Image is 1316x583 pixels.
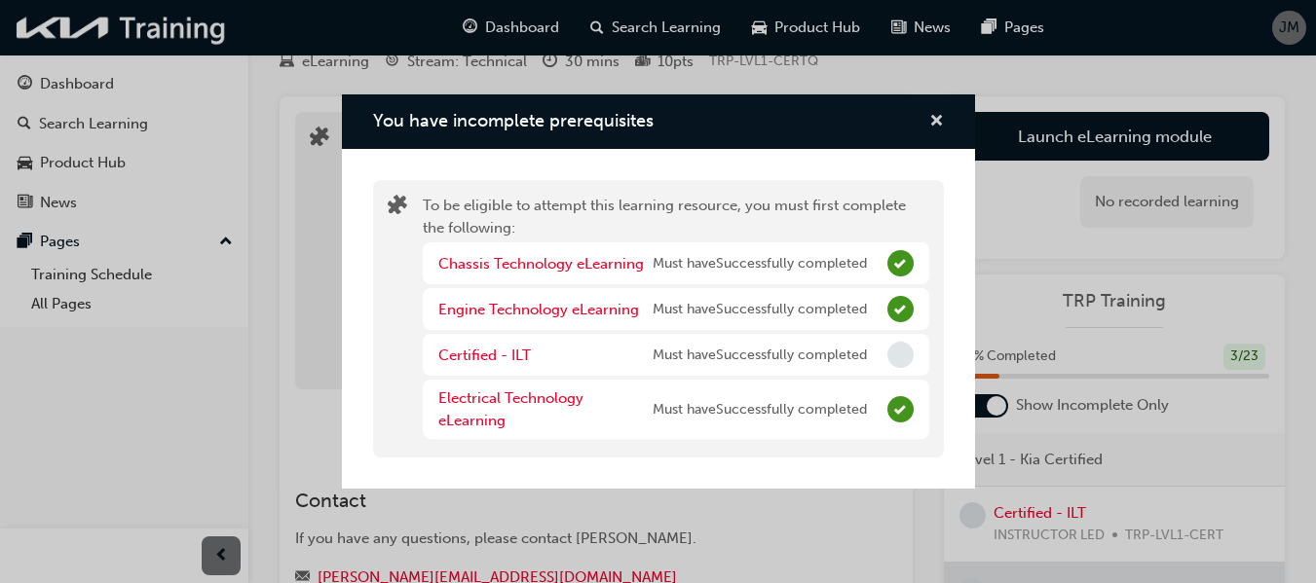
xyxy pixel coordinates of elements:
span: Must have Successfully completed [653,299,867,321]
a: Chassis Technology eLearning [438,255,644,273]
a: Engine Technology eLearning [438,301,639,318]
span: Must have Successfully completed [653,345,867,367]
span: puzzle-icon [388,197,407,219]
span: Complete [887,250,914,276]
div: You have incomplete prerequisites [342,94,975,490]
span: Incomplete [887,342,914,368]
span: cross-icon [929,114,944,131]
span: Complete [887,396,914,422]
span: You have incomplete prerequisites [373,110,654,131]
span: Must have Successfully completed [653,399,867,421]
a: Electrical Technology eLearning [438,389,583,429]
div: To be eligible to attempt this learning resource, you must first complete the following: [423,195,929,443]
span: Complete [887,296,914,322]
span: Must have Successfully completed [653,253,867,275]
a: Certified - ILT [438,346,531,364]
button: cross-icon [929,110,944,134]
